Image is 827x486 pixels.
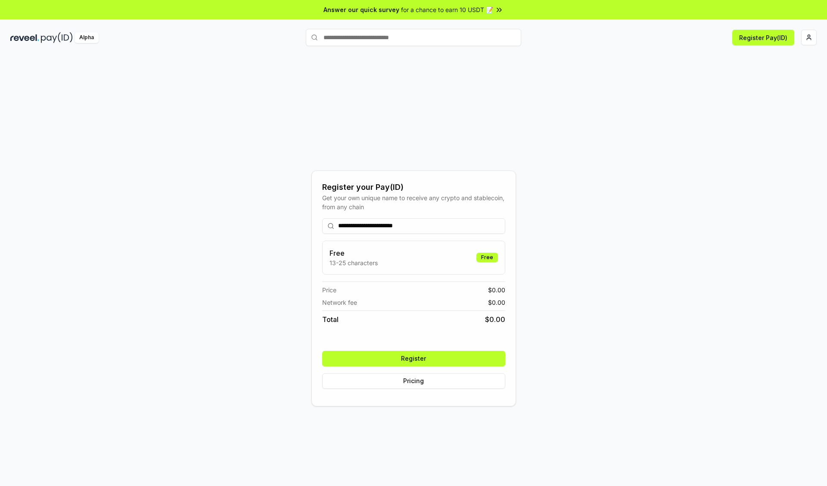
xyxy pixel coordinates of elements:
[322,314,339,325] span: Total
[41,32,73,43] img: pay_id
[322,285,336,294] span: Price
[330,248,378,258] h3: Free
[323,5,399,14] span: Answer our quick survey
[732,30,794,45] button: Register Pay(ID)
[10,32,39,43] img: reveel_dark
[488,285,505,294] span: $ 0.00
[322,181,505,193] div: Register your Pay(ID)
[322,351,505,366] button: Register
[401,5,493,14] span: for a chance to earn 10 USDT 📝
[476,253,498,262] div: Free
[330,258,378,267] p: 13-25 characters
[488,298,505,307] span: $ 0.00
[322,298,357,307] span: Network fee
[75,32,99,43] div: Alpha
[485,314,505,325] span: $ 0.00
[322,193,505,211] div: Get your own unique name to receive any crypto and stablecoin, from any chain
[322,373,505,389] button: Pricing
